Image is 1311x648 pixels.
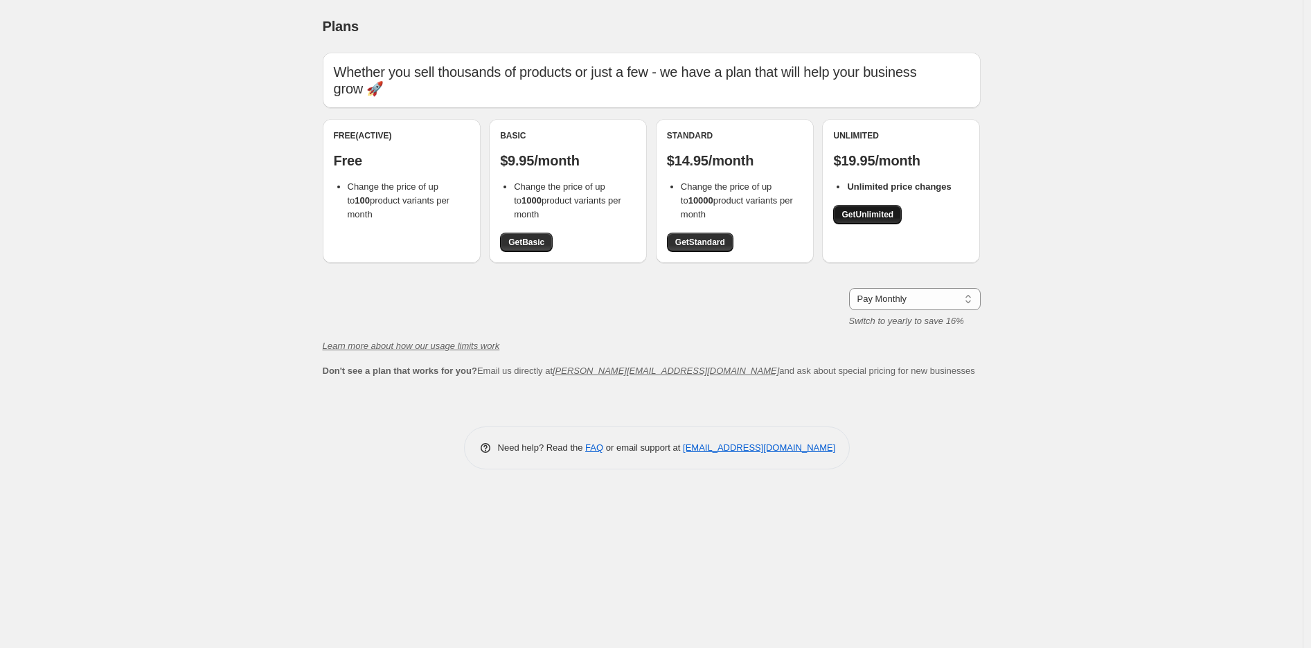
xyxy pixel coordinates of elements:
span: or email support at [603,442,683,453]
a: Learn more about how our usage limits work [323,341,500,351]
b: 100 [355,195,370,206]
a: FAQ [585,442,603,453]
a: GetStandard [667,233,733,252]
span: Get Basic [508,237,544,248]
p: Free [334,152,470,169]
p: Whether you sell thousands of products or just a few - we have a plan that will help your busines... [334,64,970,97]
span: Plans [323,19,359,34]
span: Need help? Read the [498,442,586,453]
span: Change the price of up to product variants per month [514,181,621,219]
b: 10000 [688,195,713,206]
p: $14.95/month [667,152,803,169]
b: Unlimited price changes [847,181,951,192]
p: $9.95/month [500,152,636,169]
div: Unlimited [833,130,969,141]
a: [EMAIL_ADDRESS][DOMAIN_NAME] [683,442,835,453]
span: Get Standard [675,237,725,248]
span: Email us directly at and ask about special pricing for new businesses [323,366,975,376]
b: Don't see a plan that works for you? [323,366,477,376]
span: Change the price of up to product variants per month [681,181,793,219]
div: Standard [667,130,803,141]
a: GetBasic [500,233,553,252]
a: GetUnlimited [833,205,902,224]
i: Switch to yearly to save 16% [849,316,964,326]
a: [PERSON_NAME][EMAIL_ADDRESS][DOMAIN_NAME] [553,366,779,376]
span: Change the price of up to product variants per month [348,181,449,219]
b: 1000 [521,195,542,206]
p: $19.95/month [833,152,969,169]
div: Basic [500,130,636,141]
span: Get Unlimited [841,209,893,220]
div: Free (Active) [334,130,470,141]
